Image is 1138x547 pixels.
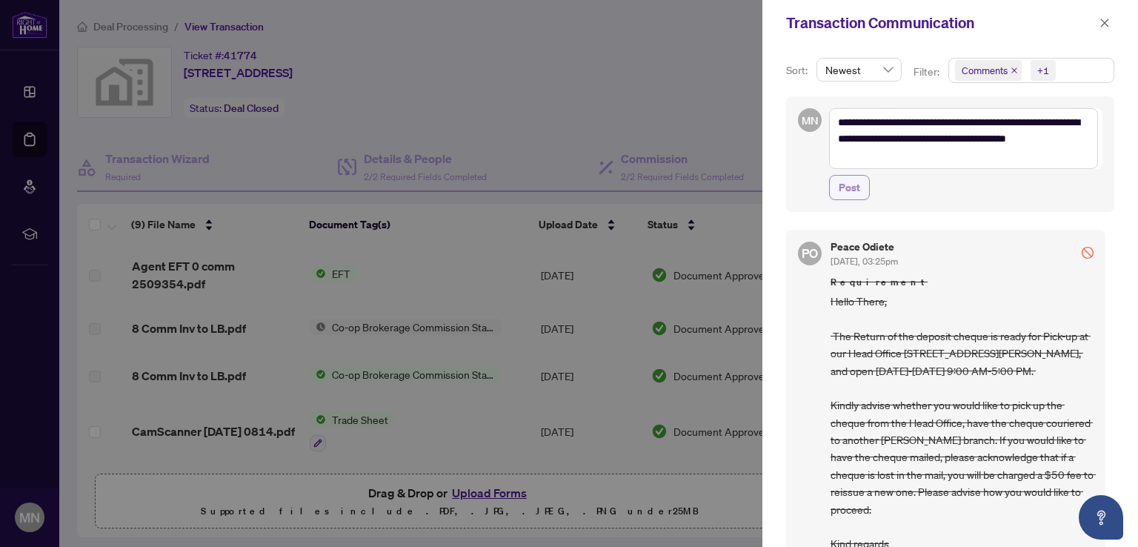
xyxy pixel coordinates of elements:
[955,60,1022,81] span: Comments
[802,112,818,129] span: MN
[829,175,870,200] button: Post
[786,12,1095,34] div: Transaction Communication
[1011,67,1018,74] span: close
[839,176,860,199] span: Post
[1082,247,1094,259] span: stop
[802,244,818,263] span: PO
[831,256,898,267] span: [DATE], 03:25pm
[831,242,898,252] h5: Peace Odiete
[831,275,1094,290] span: Requirement
[1037,63,1049,78] div: +1
[962,63,1008,78] span: Comments
[786,62,811,79] p: Sort:
[1099,18,1110,28] span: close
[914,64,942,80] p: Filter:
[825,59,893,81] span: Newest
[1079,495,1123,540] button: Open asap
